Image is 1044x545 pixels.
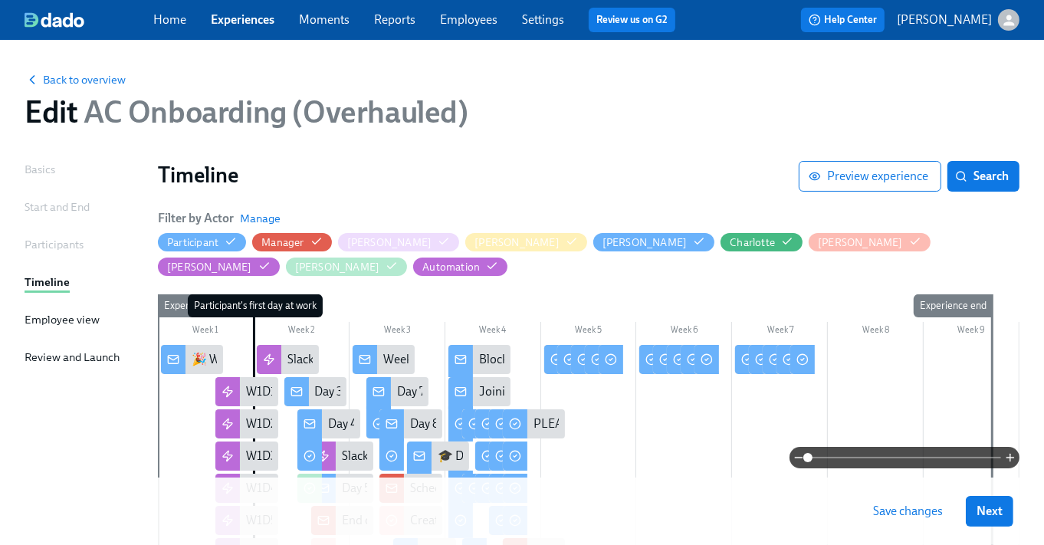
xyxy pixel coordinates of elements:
h6: Filter by Actor [158,210,234,227]
div: Hide Annie [347,235,432,250]
div: Employee view [25,311,100,328]
button: Manager [252,233,331,251]
div: Hide Brys [602,235,688,250]
div: Hide Participant [167,235,218,250]
div: Week 5 [541,322,637,342]
div: Day 8: Let’s Talk About the Money 💰 [410,415,602,432]
div: Hide Melissa [167,260,252,274]
div: Day 3: You're One Step Closer to the Phones! 📞 [315,383,564,400]
div: Week 3 [350,322,445,342]
div: Start and End [25,199,90,215]
div: W1D1 Onboarding sessions [215,377,277,406]
div: Day 7: Systems Meet Skill 🧠 [366,377,428,406]
a: Home [153,12,186,27]
div: Hide Charlotte [730,235,775,250]
span: Next [977,504,1003,519]
a: Settings [522,12,564,27]
div: 🎉 Welcome to Charlie Health, Let’s Get Started! [192,351,442,368]
button: [PERSON_NAME] [465,233,587,251]
span: Search [958,169,1009,184]
div: Participant's first day at work [188,294,323,317]
div: Experience start [158,294,240,317]
div: Day 3: You're One Step Closer to the Phones! 📞 [284,377,346,406]
span: Help Center [809,12,877,28]
button: Help Center [801,8,885,32]
div: Hide Automation [422,260,480,274]
button: Manage [240,211,281,226]
div: Slack channel round 1 [257,345,319,374]
div: 🎓 Day 10: It’s Graduation Day! [407,442,469,471]
div: Basics [25,161,55,178]
div: Block Schedules! [448,345,511,374]
div: Slack channel round 1 [287,351,400,368]
div: PLEASE READ: AC FAQ & Best Practices [503,409,565,438]
div: W1D2 Onboarding sessions [246,415,390,432]
div: Week 4 [445,322,541,342]
h1: Edit [25,94,468,130]
a: Moments [299,12,350,27]
span: Save changes [873,504,943,519]
div: W1D1 Onboarding sessions [246,383,389,400]
p: [PERSON_NAME] [897,11,992,28]
div: PLEASE READ: AC FAQ & Best Practices [533,415,741,432]
div: Day 4: Let’s Tackle Objections 🔍 [328,415,498,432]
a: Reports [374,12,415,27]
div: Schedule Week 2 Mock Call + Check-In 📞 [379,474,442,503]
button: [PERSON_NAME] [158,258,280,276]
span: AC Onboarding (Overhauled) [77,94,468,130]
button: [PERSON_NAME] [286,258,408,276]
div: Slack channel round 3 [311,442,373,471]
button: [PERSON_NAME] [338,233,460,251]
button: Automation [413,258,507,276]
button: Preview experience [799,161,941,192]
div: Participants [25,236,84,253]
div: Day 7: Systems Meet Skill 🧠 [397,383,544,400]
div: Week 2 Starts Now: Let’s Dive Into the “How” 🔧 [353,345,415,374]
button: Review us on G2 [589,8,675,32]
div: Hide Brandi [474,235,560,250]
div: Day 4: Let’s Tackle Objections 🔍 [297,409,359,438]
div: Hide Manager [261,235,304,250]
button: Next [966,496,1013,527]
a: dado [25,12,153,28]
div: Timeline [25,274,70,291]
button: [PERSON_NAME] [593,233,715,251]
button: [PERSON_NAME] [897,9,1019,31]
div: Week 1 [158,322,254,342]
a: Review us on G2 [596,12,668,28]
div: Week 2 Starts Now: Let’s Dive Into the “How” 🔧 [383,351,632,368]
div: Week 9 [924,322,1019,342]
div: Joining your IOP Shadow Session Instructions [448,377,511,406]
div: 🎉 Welcome to Charlie Health, Let’s Get Started! [161,345,223,374]
button: Search [947,161,1019,192]
div: Experience end [914,294,993,317]
div: Block Schedules! [479,351,567,368]
div: Week 8 [828,322,924,342]
div: Week 7 [732,322,828,342]
img: dado [25,12,84,28]
button: Save changes [862,496,954,527]
div: Week 2 [254,322,350,342]
div: Week 6 [636,322,732,342]
div: Hide Olivia [295,260,380,274]
div: Day 8: Let’s Talk About the Money 💰 [379,409,442,438]
div: W1D4 Onboarding sessions [215,474,277,503]
span: Preview experience [812,169,928,184]
button: Charlotte [721,233,803,251]
button: [PERSON_NAME] [809,233,931,251]
div: W1D3 Onboarding sessions [215,442,277,471]
h1: Timeline [158,161,799,189]
a: Experiences [211,12,274,27]
div: Review and Launch [25,349,120,366]
button: Participant [158,233,246,251]
div: Joining your IOP Shadow Session Instructions [479,383,720,400]
div: W1D2 Onboarding sessions [215,409,277,438]
div: Hide Juliette [818,235,903,250]
a: Employees [440,12,497,27]
button: Back to overview [25,72,126,87]
div: Day 5: You + Salesforce = Dream Team 💻 [311,474,373,503]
